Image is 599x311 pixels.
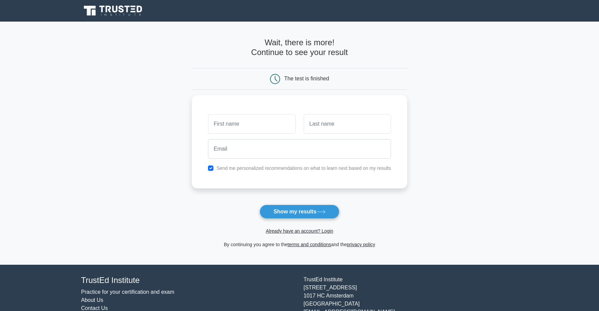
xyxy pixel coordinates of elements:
a: terms and conditions [288,242,331,247]
label: Send me personalized recommendations on what to learn next based on my results [216,165,391,171]
a: Already have an account? Login [266,228,333,234]
input: Last name [304,114,391,134]
a: privacy policy [347,242,375,247]
a: Contact Us [81,305,108,311]
div: By continuing you agree to the and the [188,240,411,249]
h4: Wait, there is more! Continue to see your result [192,38,407,57]
button: Show my results [260,205,339,219]
a: About Us [81,297,103,303]
input: Email [208,139,391,159]
a: Practice for your certification and exam [81,289,175,295]
input: First name [208,114,295,134]
h4: TrustEd Institute [81,276,296,285]
div: The test is finished [284,76,329,81]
